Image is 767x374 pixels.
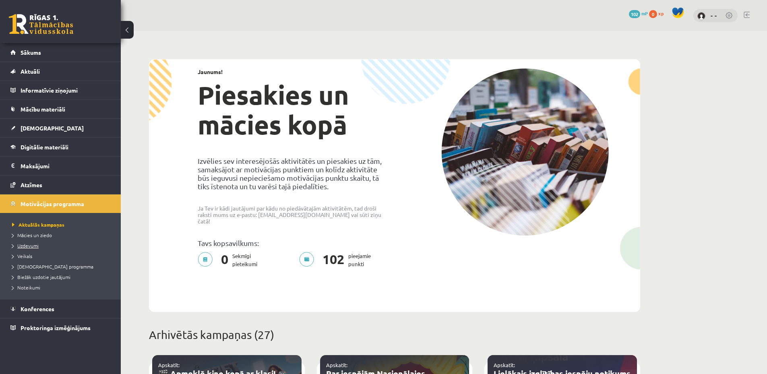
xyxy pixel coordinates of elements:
[198,68,223,75] strong: Jaunums!
[21,124,84,132] span: [DEMOGRAPHIC_DATA]
[198,205,389,224] p: Ja Tev ir kādi jautājumi par kādu no piedāvātajām aktivitātēm, tad droši raksti mums uz e-pastu: ...
[12,221,64,228] span: Aktuālās kampaņas
[10,194,111,213] a: Motivācijas programma
[12,273,113,281] a: Biežāk uzdotie jautājumi
[10,176,111,194] a: Atzīmes
[629,10,640,18] span: 102
[10,119,111,137] a: [DEMOGRAPHIC_DATA]
[198,239,389,247] p: Tavs kopsavilkums:
[697,12,705,20] img: - -
[12,263,113,270] a: [DEMOGRAPHIC_DATA] programma
[629,10,648,17] a: 102 mP
[12,253,32,259] span: Veikals
[12,242,113,249] a: Uzdevumi
[10,62,111,81] a: Aktuāli
[649,10,657,18] span: 0
[198,157,389,190] p: Izvēlies sev interesējošās aktivitātēs un piesakies uz tām, samaksājot ar motivācijas punktiem un...
[21,181,42,188] span: Atzīmes
[12,232,52,238] span: Mācies un ziedo
[641,10,648,17] span: mP
[326,362,347,368] a: Apskatīt:
[12,284,40,291] span: Noteikumi
[21,143,68,151] span: Digitālie materiāli
[12,221,113,228] a: Aktuālās kampaņas
[12,284,113,291] a: Noteikumi
[12,263,93,270] span: [DEMOGRAPHIC_DATA] programma
[494,362,515,368] a: Apskatīt:
[158,362,180,368] a: Apskatīt:
[198,80,389,140] h1: Piesakies un mācies kopā
[198,252,262,268] p: Sekmīgi pieteikumi
[10,157,111,175] a: Maksājumi
[10,318,111,337] a: Proktoringa izmēģinājums
[21,305,54,312] span: Konferences
[10,138,111,156] a: Digitālie materiāli
[10,43,111,62] a: Sākums
[21,68,40,75] span: Aktuāli
[711,11,717,19] a: - -
[318,252,348,268] span: 102
[12,274,70,280] span: Biežāk uzdotie jautājumi
[149,326,640,343] p: Arhivētās kampaņas (27)
[10,81,111,99] a: Informatīvie ziņojumi
[10,300,111,318] a: Konferences
[441,68,609,236] img: campaign-image-1c4f3b39ab1f89d1fca25a8facaab35ebc8e40cf20aedba61fd73fb4233361ac.png
[21,200,84,207] span: Motivācijas programma
[12,242,39,249] span: Uzdevumi
[649,10,668,17] a: 0 xp
[21,105,65,113] span: Mācību materiāli
[21,81,111,99] legend: Informatīvie ziņojumi
[9,14,73,34] a: Rīgas 1. Tālmācības vidusskola
[12,252,113,260] a: Veikals
[10,100,111,118] a: Mācību materiāli
[12,231,113,239] a: Mācies un ziedo
[658,10,664,17] span: xp
[21,324,91,331] span: Proktoringa izmēģinājums
[217,252,232,268] span: 0
[21,157,111,175] legend: Maksājumi
[21,49,41,56] span: Sākums
[299,252,376,268] p: pieejamie punkti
